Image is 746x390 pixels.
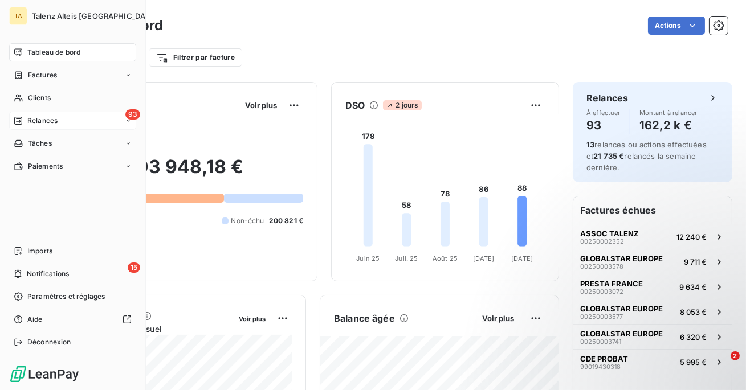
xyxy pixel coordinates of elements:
[27,292,105,302] span: Paramètres et réglages
[518,280,746,359] iframe: Intercom notifications message
[580,263,623,270] span: 00250003578
[580,363,621,370] span: 99019430318
[586,91,628,105] h6: Relances
[345,98,365,112] h6: DSO
[27,116,58,126] span: Relances
[573,274,732,299] button: PRESTA FRANCE002500030729 634 €
[269,216,303,226] span: 200 821 €
[648,17,705,35] button: Actions
[580,229,639,238] span: ASSOC TALENZ
[125,109,140,120] span: 93
[64,323,231,335] span: Chiffre d'affaires mensuel
[573,349,732,374] button: CDE PROBAT990194303185 995 €
[482,314,514,323] span: Voir plus
[593,151,624,161] span: 21 735 €
[9,365,80,383] img: Logo LeanPay
[573,224,732,249] button: ASSOC TALENZ0025000235212 240 €
[383,100,421,110] span: 2 jours
[27,337,71,347] span: Déconnexion
[334,311,395,325] h6: Balance âgée
[731,351,740,360] span: 2
[27,269,69,279] span: Notifications
[395,254,418,262] tspan: Juil. 25
[231,216,264,226] span: Non-échu
[573,249,732,274] button: GLOBALSTAR EUROPE002500035789 711 €
[64,155,303,190] h2: 603 948,18 €
[639,116,698,134] h4: 162,2 k €
[580,254,663,263] span: GLOBALSTAR EUROPE
[9,7,27,25] div: TA
[680,358,707,367] span: 5 995 €
[149,48,242,67] button: Filtrer par facture
[245,101,277,110] span: Voir plus
[28,70,57,80] span: Factures
[586,140,594,149] span: 13
[28,138,52,149] span: Tâches
[235,313,269,323] button: Voir plus
[580,279,643,288] span: PRESTA FRANCE
[433,254,458,262] tspan: Août 25
[586,109,621,116] span: À effectuer
[707,351,735,379] iframe: Intercom live chat
[32,11,157,20] span: Talenz Alteis [GEOGRAPHIC_DATA]
[28,161,63,171] span: Paiements
[586,140,707,172] span: relances ou actions effectuées et relancés la semaine dernière.
[479,313,517,323] button: Voir plus
[27,246,52,256] span: Imports
[580,238,624,245] span: 00250002352
[676,232,707,241] span: 12 240 €
[586,116,621,134] h4: 93
[128,262,140,273] span: 15
[684,257,707,266] span: 9 711 €
[573,196,732,224] h6: Factures échues
[27,47,80,58] span: Tableau de bord
[473,254,495,262] tspan: [DATE]
[511,254,533,262] tspan: [DATE]
[27,314,43,325] span: Aide
[9,310,136,329] a: Aide
[242,100,280,110] button: Voir plus
[239,315,266,323] span: Voir plus
[356,254,380,262] tspan: Juin 25
[28,93,51,103] span: Clients
[639,109,698,116] span: Montant à relancer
